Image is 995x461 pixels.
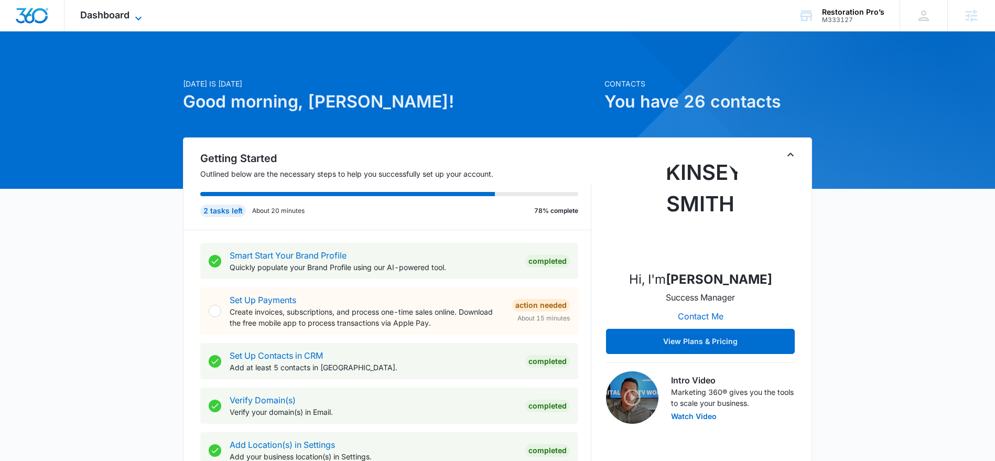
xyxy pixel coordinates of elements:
p: Add at least 5 contacts in [GEOGRAPHIC_DATA]. [230,362,517,373]
h1: You have 26 contacts [604,89,812,114]
div: 2 tasks left [200,205,246,217]
p: 78% complete [534,206,578,216]
button: View Plans & Pricing [606,329,795,354]
p: About 20 minutes [252,206,305,216]
div: account id [822,16,884,24]
div: Completed [525,355,570,368]
div: Completed [525,400,570,412]
p: Quickly populate your Brand Profile using our AI-powered tool. [230,262,517,273]
p: Marketing 360® gives you the tools to scale your business. [671,387,795,409]
strong: [PERSON_NAME] [666,272,772,287]
a: Verify Domain(s) [230,395,296,405]
div: Completed [525,444,570,457]
button: Toggle Collapse [784,148,797,161]
img: Kinsey Smith [648,157,753,262]
a: Add Location(s) in Settings [230,439,335,450]
button: Watch Video [671,413,717,420]
p: Hi, I'm [629,270,772,289]
h1: Good morning, [PERSON_NAME]! [183,89,598,114]
a: Smart Start Your Brand Profile [230,250,347,261]
span: Dashboard [80,9,129,20]
span: About 15 minutes [517,314,570,323]
p: [DATE] is [DATE] [183,78,598,89]
p: Verify your domain(s) in Email. [230,406,517,417]
p: Outlined below are the necessary steps to help you successfully set up your account. [200,168,591,179]
p: Success Manager [666,291,735,304]
div: Action Needed [512,299,570,312]
h2: Getting Started [200,151,591,166]
img: Intro Video [606,371,658,424]
p: Create invoices, subscriptions, and process one-time sales online. Download the free mobile app t... [230,306,504,328]
div: Completed [525,255,570,267]
button: Contact Me [667,304,734,329]
div: account name [822,8,884,16]
a: Set Up Payments [230,295,296,305]
p: Contacts [604,78,812,89]
h3: Intro Video [671,374,795,387]
a: Set Up Contacts in CRM [230,350,323,361]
